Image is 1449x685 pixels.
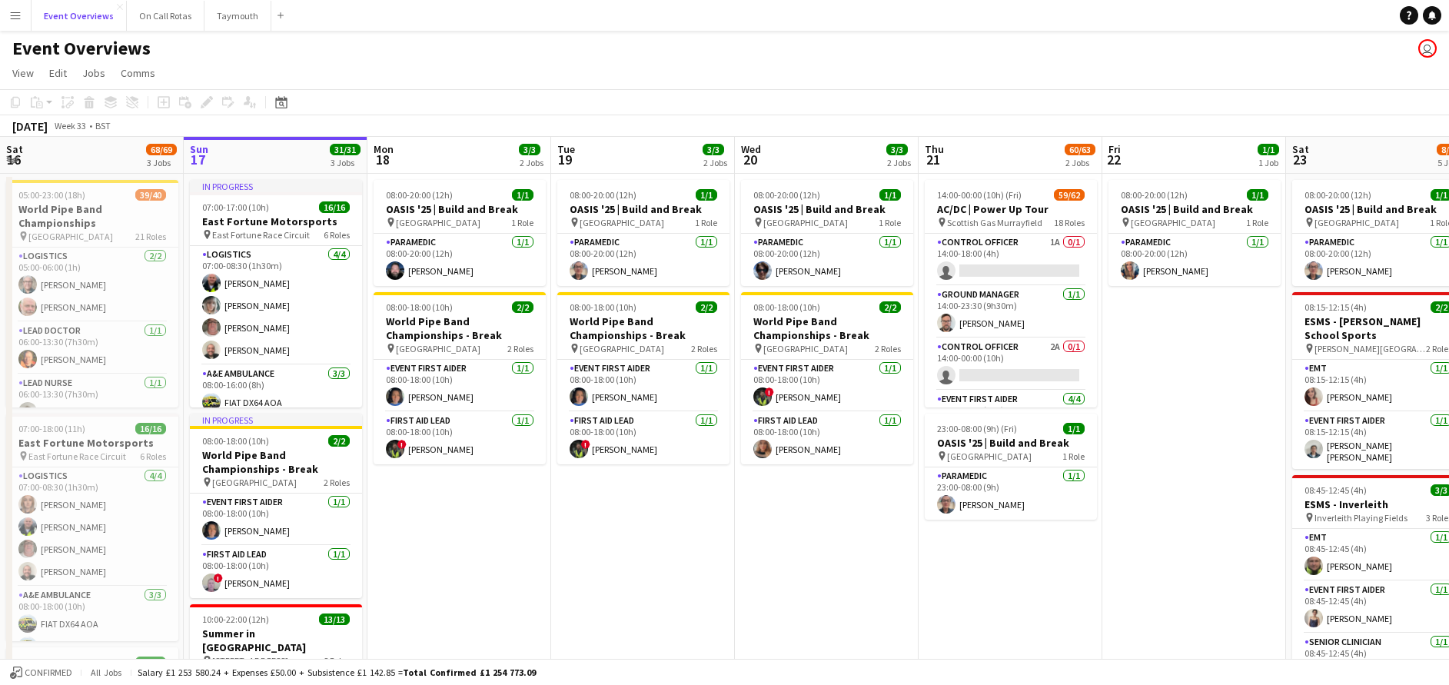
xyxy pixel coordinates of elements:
[202,614,269,625] span: 10:00-22:00 (12h)
[696,189,717,201] span: 1/1
[741,202,913,216] h3: OASIS '25 | Build and Break
[386,301,453,313] span: 08:00-18:00 (10h)
[741,180,913,286] app-job-card: 08:00-20:00 (12h)1/1OASIS '25 | Build and Break [GEOGRAPHIC_DATA]1 RoleParamedic1/108:00-20:00 (1...
[6,467,178,587] app-card-role: Logistics4/407:00-08:30 (1h30m)[PERSON_NAME][PERSON_NAME][PERSON_NAME][PERSON_NAME]
[922,151,944,168] span: 21
[925,391,1097,510] app-card-role: Event First Aider4/414:00-00:00 (10h)
[947,217,1042,228] span: Scottish Gas Murrayfield
[324,655,350,667] span: 8 Roles
[512,301,533,313] span: 2/2
[557,314,729,342] h3: World Pipe Band Championships - Break
[374,234,546,286] app-card-role: Paramedic1/108:00-20:00 (12h)[PERSON_NAME]
[212,477,297,488] span: [GEOGRAPHIC_DATA]
[763,343,848,354] span: [GEOGRAPHIC_DATA]
[319,614,350,625] span: 13/13
[739,151,761,168] span: 20
[581,440,590,449] span: !
[519,144,540,155] span: 3/3
[741,360,913,412] app-card-role: Event First Aider1/108:00-18:00 (10h)![PERSON_NAME]
[1108,234,1281,286] app-card-role: Paramedic1/108:00-20:00 (12h)[PERSON_NAME]
[879,217,901,228] span: 1 Role
[374,292,546,464] app-job-card: 08:00-18:00 (10h)2/2World Pipe Band Championships - Break [GEOGRAPHIC_DATA]2 RolesEvent First Aid...
[695,217,717,228] span: 1 Role
[1065,157,1095,168] div: 2 Jobs
[1063,423,1085,434] span: 1/1
[190,365,362,462] app-card-role: A&E Ambulance3/308:00-16:00 (8h)FIAT DX64 AOA
[51,120,89,131] span: Week 33
[6,248,178,322] app-card-role: Logistics2/205:00-06:00 (1h)[PERSON_NAME][PERSON_NAME]
[1304,301,1367,313] span: 08:15-12:15 (4h)
[6,587,178,683] app-card-role: A&E Ambulance3/308:00-18:00 (10h)FIAT DX64 AOAFIAT DX65 AAK
[190,414,362,598] app-job-card: In progress08:00-18:00 (10h)2/2World Pipe Band Championships - Break [GEOGRAPHIC_DATA]2 RolesEven...
[1108,180,1281,286] app-job-card: 08:00-20:00 (12h)1/1OASIS '25 | Build and Break [GEOGRAPHIC_DATA]1 RoleParamedic1/108:00-20:00 (1...
[374,360,546,412] app-card-role: Event First Aider1/108:00-18:00 (10h)[PERSON_NAME]
[397,440,407,449] span: !
[557,180,729,286] app-job-card: 08:00-20:00 (12h)1/1OASIS '25 | Build and Break [GEOGRAPHIC_DATA]1 RoleParamedic1/108:00-20:00 (1...
[557,292,729,464] app-job-card: 08:00-18:00 (10h)2/2World Pipe Band Championships - Break [GEOGRAPHIC_DATA]2 RolesEvent First Aid...
[25,667,72,678] span: Confirmed
[925,142,944,156] span: Thu
[76,63,111,83] a: Jobs
[190,180,362,192] div: In progress
[1054,217,1085,228] span: 18 Roles
[202,201,269,213] span: 07:00-17:00 (10h)
[115,63,161,83] a: Comms
[557,202,729,216] h3: OASIS '25 | Build and Break
[6,180,178,407] div: 05:00-23:00 (18h)39/40World Pipe Band Championships [GEOGRAPHIC_DATA]21 RolesLogistics2/205:00-06...
[190,214,362,228] h3: East Fortune Motorsports
[6,414,178,641] div: 07:00-18:00 (11h)16/16East Fortune Motorsports East Fortune Race Circuit6 RolesLogistics4/407:00-...
[925,202,1097,216] h3: AC/DC | Power Up Tour
[374,202,546,216] h3: OASIS '25 | Build and Break
[374,314,546,342] h3: World Pipe Band Championships - Break
[555,151,575,168] span: 19
[403,667,536,678] span: Total Confirmed £1 254 773.09
[925,414,1097,520] app-job-card: 23:00-08:00 (9h) (Fri)1/1OASIS '25 | Build and Break [GEOGRAPHIC_DATA]1 RoleParamedic1/123:00-08:...
[1131,217,1215,228] span: [GEOGRAPHIC_DATA]
[557,234,729,286] app-card-role: Paramedic1/108:00-20:00 (12h)[PERSON_NAME]
[49,66,67,80] span: Edit
[580,217,664,228] span: [GEOGRAPHIC_DATA]
[753,189,820,201] span: 08:00-20:00 (12h)
[886,144,908,155] span: 3/3
[570,301,636,313] span: 08:00-18:00 (10h)
[557,142,575,156] span: Tue
[580,343,664,354] span: [GEOGRAPHIC_DATA]
[1247,189,1268,201] span: 1/1
[1246,217,1268,228] span: 1 Role
[947,451,1032,462] span: [GEOGRAPHIC_DATA]
[937,189,1022,201] span: 14:00-00:00 (10h) (Fri)
[925,180,1097,407] app-job-card: 14:00-00:00 (10h) (Fri)59/62AC/DC | Power Up Tour Scottish Gas Murrayfield18 RolesControl Officer...
[127,1,204,31] button: On Call Rotas
[1054,189,1085,201] span: 59/62
[82,66,105,80] span: Jobs
[1418,39,1437,58] app-user-avatar: Operations Team
[741,412,913,464] app-card-role: First Aid Lead1/108:00-18:00 (10h)[PERSON_NAME]
[95,120,111,131] div: BST
[741,142,761,156] span: Wed
[331,157,360,168] div: 3 Jobs
[1106,151,1121,168] span: 22
[925,338,1097,391] app-card-role: Control Officer2A0/114:00-00:00 (10h)
[6,202,178,230] h3: World Pipe Band Championships
[557,360,729,412] app-card-role: Event First Aider1/108:00-18:00 (10h)[PERSON_NAME]
[135,189,166,201] span: 39/40
[925,467,1097,520] app-card-role: Paramedic1/123:00-08:00 (9h)[PERSON_NAME]
[138,667,536,678] div: Salary £1 253 580.24 + Expenses £50.00 + Subsistence £1 142.85 =
[741,314,913,342] h3: World Pipe Band Championships - Break
[925,436,1097,450] h3: OASIS '25 | Build and Break
[765,387,774,397] span: !
[147,157,176,168] div: 3 Jobs
[319,201,350,213] span: 16/16
[135,231,166,242] span: 21 Roles
[28,231,113,242] span: [GEOGRAPHIC_DATA]
[328,435,350,447] span: 2/2
[374,180,546,286] div: 08:00-20:00 (12h)1/1OASIS '25 | Build and Break [GEOGRAPHIC_DATA]1 RoleParamedic1/108:00-20:00 (1...
[190,546,362,598] app-card-role: First Aid Lead1/108:00-18:00 (10h)![PERSON_NAME]
[925,286,1097,338] app-card-role: Ground Manager1/114:00-23:30 (9h30m)[PERSON_NAME]
[1304,484,1367,496] span: 08:45-12:45 (4h)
